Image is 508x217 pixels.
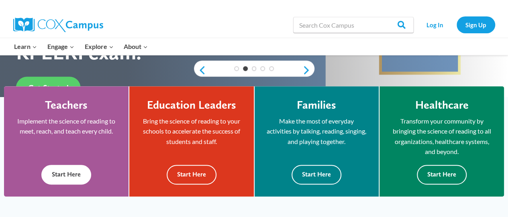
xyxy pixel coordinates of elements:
[118,38,153,55] button: Child menu of About
[292,165,341,185] button: Start Here
[9,38,43,55] button: Child menu of Learn
[417,165,467,185] button: Start Here
[147,98,236,112] h4: Education Leaders
[293,17,414,33] input: Search Cox Campus
[167,165,216,185] button: Start Here
[41,165,91,185] button: Start Here
[16,77,81,99] a: Get Started
[9,38,153,55] nav: Primary Navigation
[392,116,492,157] p: Transform your community by bringing the science of reading to all organizations, healthcare syst...
[4,86,129,197] a: Teachers Implement the science of reading to meet, reach, and teach every child. Start Here
[243,66,248,71] a: 2
[297,98,336,112] h4: Families
[80,38,119,55] button: Child menu of Explore
[141,116,241,147] p: Bring the science of reading to your schools to accelerate the success of students and staff.
[129,86,253,197] a: Education Leaders Bring the science of reading to your schools to accelerate the success of stude...
[42,38,80,55] button: Child menu of Engage
[28,83,69,93] span: Get Started
[16,116,116,136] p: Implement the science of reading to meet, reach, and teach every child.
[415,98,468,112] h4: Healthcare
[194,62,314,78] div: content slider buttons
[252,66,257,71] a: 3
[269,66,274,71] a: 5
[255,86,379,197] a: Families Make the most of everyday activities by talking, reading, singing, and playing together....
[194,65,206,75] a: previous
[457,16,495,33] a: Sign Up
[379,86,504,197] a: Healthcare Transform your community by bringing the science of reading to all organizations, heal...
[260,66,265,71] a: 4
[13,18,103,32] img: Cox Campus
[418,16,453,33] a: Log In
[418,16,495,33] nav: Secondary Navigation
[302,65,314,75] a: next
[45,98,88,112] h4: Teachers
[234,66,239,71] a: 1
[267,116,367,147] p: Make the most of everyday activities by talking, reading, singing, and playing together.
